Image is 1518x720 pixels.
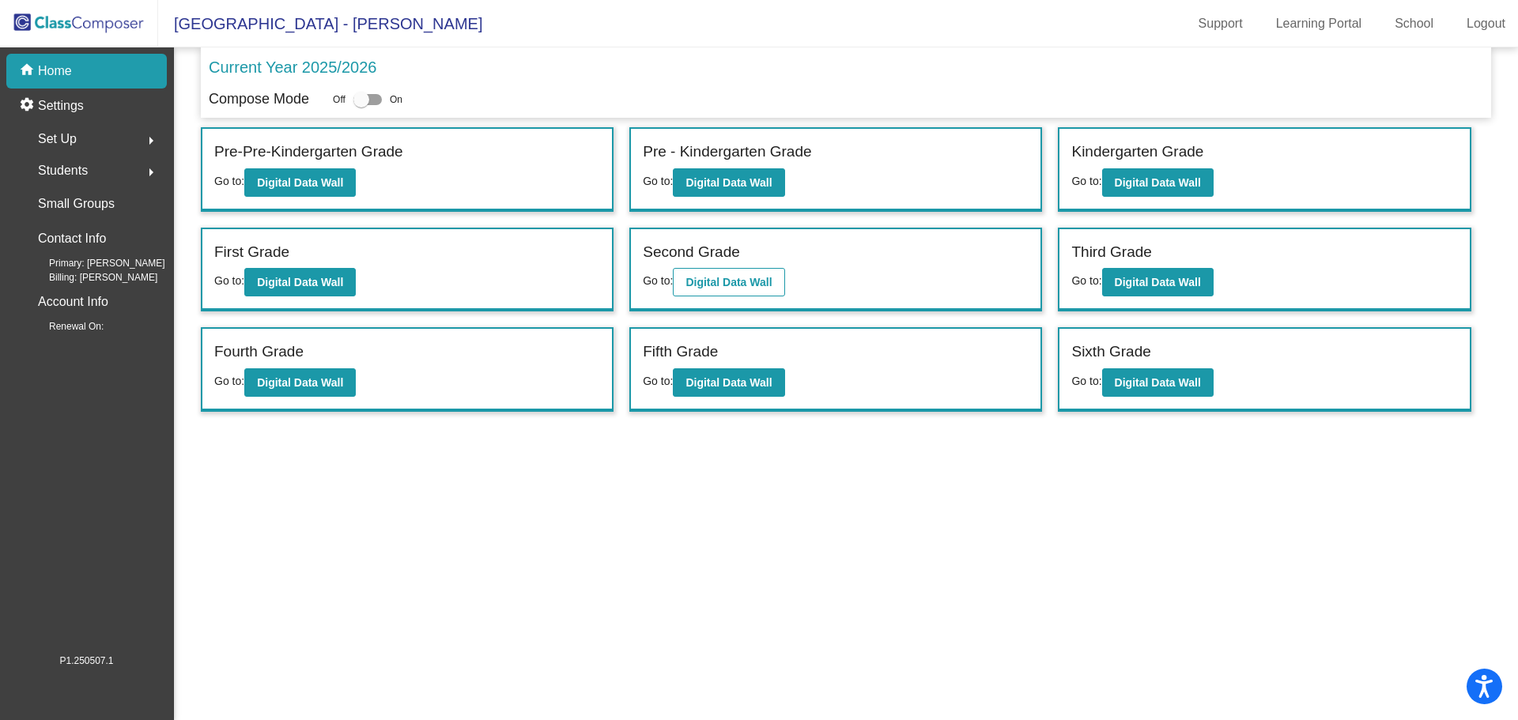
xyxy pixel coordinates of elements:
[1186,11,1256,36] a: Support
[38,228,106,250] p: Contact Info
[214,274,244,287] span: Go to:
[142,163,160,182] mat-icon: arrow_right
[158,11,482,36] span: [GEOGRAPHIC_DATA] - [PERSON_NAME]
[214,175,244,187] span: Go to:
[1115,276,1201,288] b: Digital Data Wall
[643,141,811,164] label: Pre - Kindergarten Grade
[38,62,72,81] p: Home
[685,276,772,288] b: Digital Data Wall
[673,368,784,397] button: Digital Data Wall
[257,276,343,288] b: Digital Data Wall
[673,268,784,296] button: Digital Data Wall
[244,168,356,197] button: Digital Data Wall
[685,176,772,189] b: Digital Data Wall
[333,92,346,107] span: Off
[38,291,108,313] p: Account Info
[209,55,376,79] p: Current Year 2025/2026
[673,168,784,197] button: Digital Data Wall
[1102,368,1214,397] button: Digital Data Wall
[1071,241,1151,264] label: Third Grade
[24,319,104,334] span: Renewal On:
[1071,341,1150,364] label: Sixth Grade
[257,376,343,389] b: Digital Data Wall
[24,270,157,285] span: Billing: [PERSON_NAME]
[1263,11,1375,36] a: Learning Portal
[1382,11,1446,36] a: School
[38,96,84,115] p: Settings
[19,62,38,81] mat-icon: home
[142,131,160,150] mat-icon: arrow_right
[1071,375,1101,387] span: Go to:
[38,128,77,150] span: Set Up
[1115,376,1201,389] b: Digital Data Wall
[643,375,673,387] span: Go to:
[257,176,343,189] b: Digital Data Wall
[1102,268,1214,296] button: Digital Data Wall
[643,341,718,364] label: Fifth Grade
[214,141,403,164] label: Pre-Pre-Kindergarten Grade
[38,193,115,215] p: Small Groups
[643,175,673,187] span: Go to:
[685,376,772,389] b: Digital Data Wall
[643,241,740,264] label: Second Grade
[1071,274,1101,287] span: Go to:
[209,89,309,110] p: Compose Mode
[643,274,673,287] span: Go to:
[244,368,356,397] button: Digital Data Wall
[1071,175,1101,187] span: Go to:
[1115,176,1201,189] b: Digital Data Wall
[38,160,88,182] span: Students
[214,241,289,264] label: First Grade
[244,268,356,296] button: Digital Data Wall
[1071,141,1203,164] label: Kindergarten Grade
[214,341,304,364] label: Fourth Grade
[390,92,402,107] span: On
[1454,11,1518,36] a: Logout
[24,256,165,270] span: Primary: [PERSON_NAME]
[19,96,38,115] mat-icon: settings
[214,375,244,387] span: Go to:
[1102,168,1214,197] button: Digital Data Wall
